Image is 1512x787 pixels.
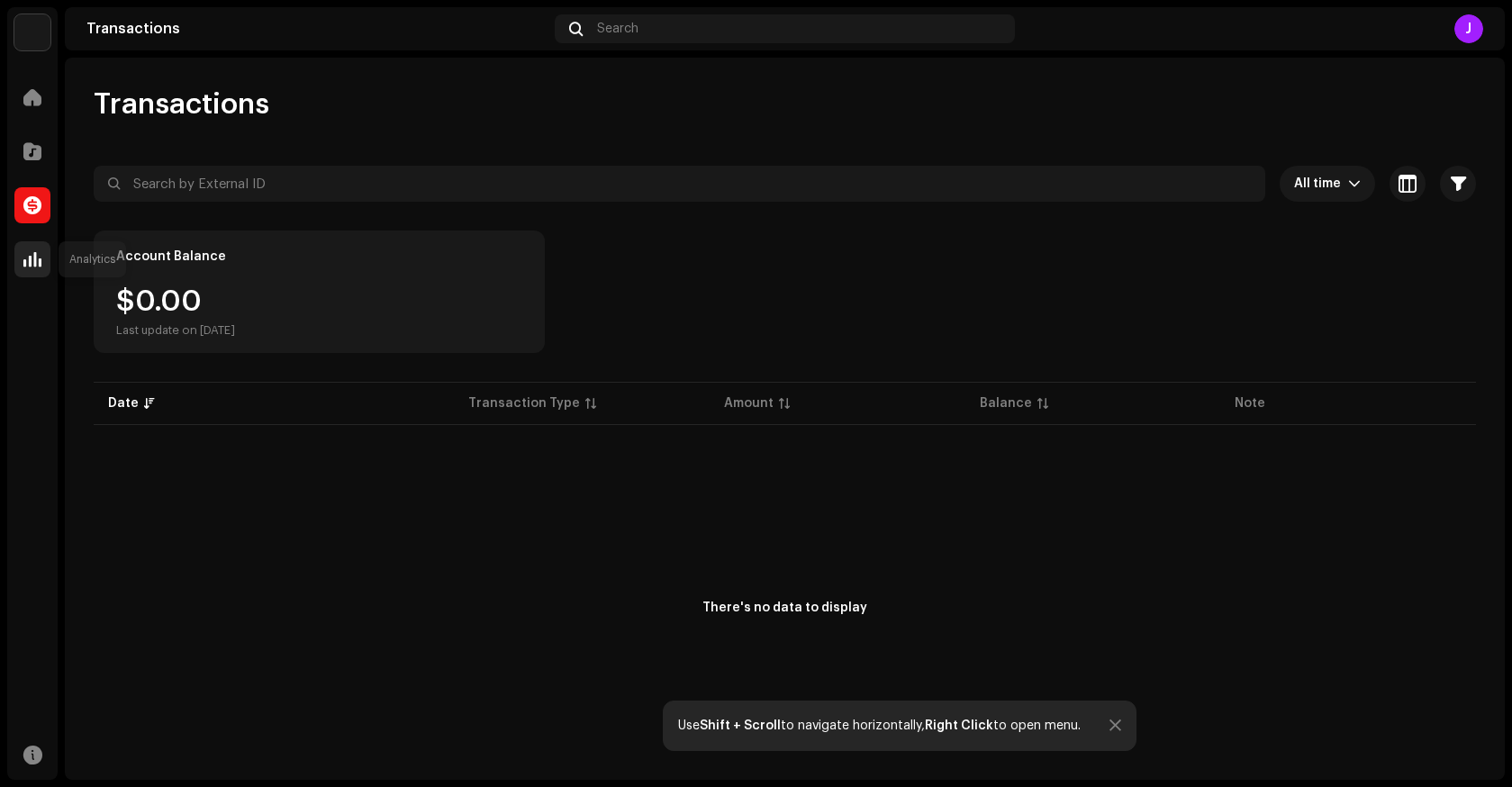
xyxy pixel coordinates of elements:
img: acab2465-393a-471f-9647-fa4d43662784 [14,14,50,50]
div: Account Balance [116,249,226,264]
input: Search by External ID [94,166,1265,202]
div: dropdown trigger [1348,166,1361,202]
strong: Right Click [925,719,993,732]
div: Last update on [DATE] [116,323,235,338]
span: Transactions [94,86,269,122]
span: Search [597,22,638,36]
div: J [1454,14,1483,43]
span: All time [1294,166,1348,202]
strong: Shift + Scroll [700,719,781,732]
div: There's no data to display [702,599,867,618]
div: Transactions [86,22,548,36]
div: Use to navigate horizontally, to open menu. [678,719,1081,733]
